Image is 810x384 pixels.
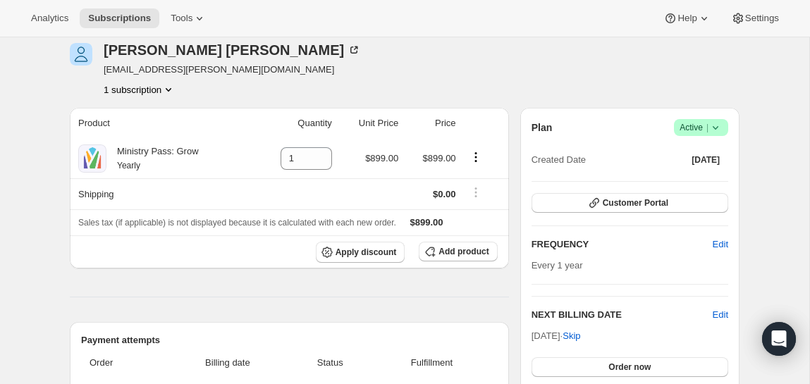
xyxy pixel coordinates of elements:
span: Tools [171,13,192,24]
span: Customer Portal [603,197,668,209]
span: $899.00 [410,217,443,228]
button: Shipping actions [465,185,487,200]
span: [DATE] · [532,330,581,341]
span: Every 1 year [532,260,583,271]
div: Ministry Pass: Grow [106,144,199,173]
button: Settings [723,8,787,28]
span: $899.00 [365,153,398,163]
div: [PERSON_NAME] [PERSON_NAME] [104,43,361,57]
span: Apply discount [336,247,397,258]
span: Add product [438,246,489,257]
th: Unit Price [336,108,403,139]
th: Product [70,108,253,139]
span: Settings [745,13,779,24]
span: Active [680,120,723,135]
span: [EMAIL_ADDRESS][PERSON_NAME][DOMAIN_NAME] [104,63,361,77]
button: Edit [713,308,728,322]
h2: Payment attempts [81,333,498,347]
button: [DATE] [683,150,728,170]
span: Sales tax (if applicable) is not displayed because it is calculated with each new order. [78,218,396,228]
th: Shipping [70,178,253,209]
button: Customer Portal [532,193,728,213]
span: $0.00 [433,189,456,199]
button: Product actions [465,149,487,165]
span: Status [294,356,366,370]
button: Subscriptions [80,8,159,28]
span: [DATE] [692,154,720,166]
span: Order now [608,361,651,373]
span: Created Date [532,153,586,167]
button: Analytics [23,8,77,28]
span: Nicholas Thomas [70,43,92,66]
span: Skip [563,329,580,343]
span: Billing date [170,356,286,370]
h2: Plan [532,120,553,135]
span: Help [677,13,697,24]
img: product img [78,144,106,173]
div: Open Intercom Messenger [762,322,796,356]
button: Help [655,8,719,28]
th: Quantity [253,108,336,139]
button: Tools [162,8,215,28]
span: $899.00 [423,153,456,163]
button: Product actions [104,82,176,97]
span: | [706,122,708,133]
span: Fulfillment [374,356,489,370]
button: Skip [554,325,589,347]
button: Apply discount [316,242,405,263]
th: Order [81,347,166,378]
h2: FREQUENCY [532,237,713,252]
span: Analytics [31,13,68,24]
span: Subscriptions [88,13,151,24]
th: Price [403,108,460,139]
span: Edit [713,237,728,252]
h2: NEXT BILLING DATE [532,308,713,322]
small: Yearly [117,161,140,171]
button: Order now [532,357,728,377]
button: Add product [419,242,497,261]
button: Edit [704,233,737,256]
